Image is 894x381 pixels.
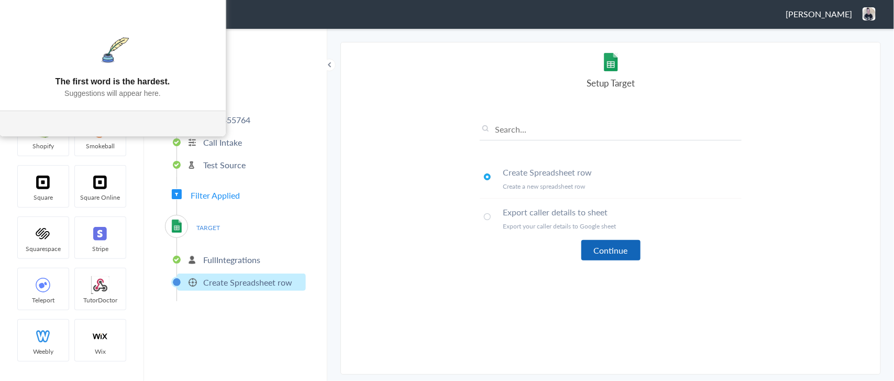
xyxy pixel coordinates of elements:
input: Search... [480,123,742,140]
button: Continue [581,240,641,260]
span: Stripe [75,244,126,253]
span: [PERSON_NAME] [786,8,852,20]
span: Shopify [18,141,69,150]
p: 2142455764 [203,114,250,126]
p: Test Source [203,159,246,171]
span: Smokeball [75,141,126,150]
span: Square [18,193,69,202]
span: Wix [75,347,126,356]
img: square-logo.svg [21,173,65,191]
h4: Setup Target [480,77,742,89]
img: wix-logo.svg [78,328,123,345]
img: weebly-logo.svg [21,328,65,345]
img: GoogleSheetLogo.png [170,220,183,233]
h4: Export caller details to sheet [503,206,742,218]
p: Create Spreadsheet row [203,276,292,288]
p: Export your caller details to Google sheet [503,222,742,231]
img: teleport-logo.svg [21,276,65,294]
span: Square Online [75,193,126,202]
span: Squarespace [18,244,69,253]
span: Weebly [18,347,69,356]
span: TutorDoctor [75,296,126,304]
p: FullIntegrations [203,254,260,266]
span: Teleport [18,296,69,304]
img: GoogleSheetLogo.png [602,53,620,71]
img: copy-1-7-trees-planted-profile-frame-template.png [863,7,876,20]
span: Filter Applied [191,189,240,201]
p: Create a new spreadsheet row [503,182,742,191]
img: webhook.png [78,276,123,294]
img: square-logo.svg [78,173,123,191]
span: TARGET [189,221,228,235]
h4: Create Spreadsheet row [503,166,742,178]
p: Call Intake [203,136,242,148]
img: squarespace-logo.svg [21,225,65,243]
img: stripe-logo.svg [78,225,123,243]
